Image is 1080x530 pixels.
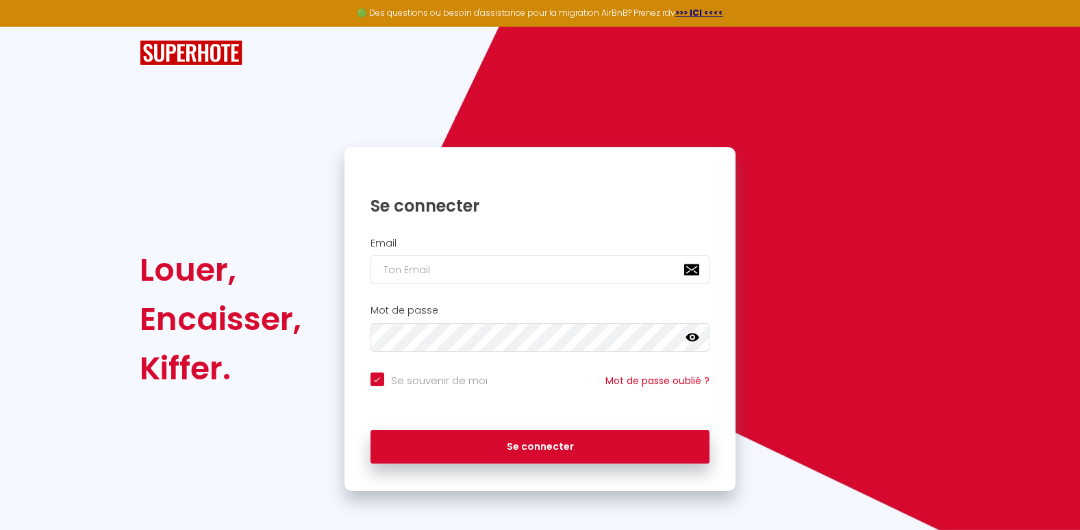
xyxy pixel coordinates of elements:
button: Se connecter [371,430,710,464]
div: Louer, [140,245,301,294]
a: Mot de passe oublié ? [605,374,709,388]
h1: Se connecter [371,195,710,216]
h2: Mot de passe [371,305,710,316]
input: Ton Email [371,255,710,284]
img: SuperHote logo [140,40,242,66]
h2: Email [371,238,710,249]
div: Encaisser, [140,294,301,344]
div: Kiffer. [140,344,301,393]
a: >>> ICI <<<< [675,7,723,18]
